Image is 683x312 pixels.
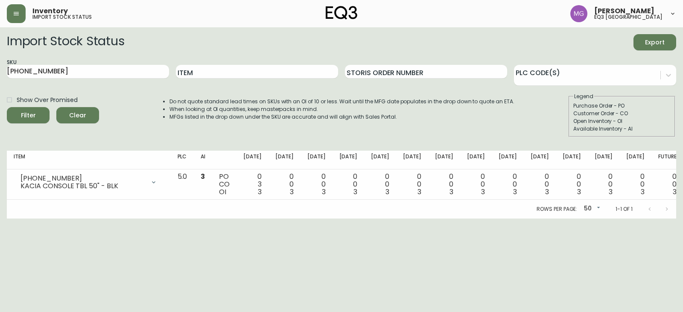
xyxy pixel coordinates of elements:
[594,8,654,15] span: [PERSON_NAME]
[673,187,677,197] span: 3
[595,173,613,196] div: 0 0
[56,107,99,123] button: Clear
[14,173,164,192] div: [PHONE_NUMBER]KACIA CONSOLE TBL 50" - BLK
[169,113,514,121] li: MFGs listed in the drop down under the SKU are accurate and will align with Sales Portal.
[513,187,517,197] span: 3
[460,151,492,169] th: [DATE]
[492,151,524,169] th: [DATE]
[588,151,620,169] th: [DATE]
[581,202,602,216] div: 50
[236,151,269,169] th: [DATE]
[385,187,389,197] span: 3
[570,5,587,22] img: de8837be2a95cd31bb7c9ae23fe16153
[616,205,633,213] p: 1-1 of 1
[467,173,485,196] div: 0 0
[658,173,677,196] div: 0 0
[17,96,78,105] span: Show Over Promised
[619,151,651,169] th: [DATE]
[563,173,581,196] div: 0 0
[641,187,645,197] span: 3
[7,107,50,123] button: Filter
[364,151,396,169] th: [DATE]
[573,117,671,125] div: Open Inventory - OI
[353,187,357,197] span: 3
[201,172,205,181] span: 3
[275,173,294,196] div: 0 0
[640,37,669,48] span: Export
[481,187,485,197] span: 3
[169,105,514,113] li: When looking at OI quantities, keep masterpacks in mind.
[545,187,549,197] span: 3
[258,187,262,197] span: 3
[435,173,453,196] div: 0 0
[573,110,671,117] div: Customer Order - CO
[537,205,577,213] p: Rows per page:
[371,173,389,196] div: 0 0
[524,151,556,169] th: [DATE]
[20,175,145,182] div: [PHONE_NUMBER]
[219,173,230,196] div: PO CO
[7,34,124,50] h2: Import Stock Status
[417,187,421,197] span: 3
[7,151,171,169] th: Item
[339,173,358,196] div: 0 0
[531,173,549,196] div: 0 0
[169,98,514,105] li: Do not quote standard lead times on SKUs with an OI of 10 or less. Wait until the MFG date popula...
[333,151,365,169] th: [DATE]
[609,187,613,197] span: 3
[556,151,588,169] th: [DATE]
[573,125,671,133] div: Available Inventory - AI
[594,15,663,20] h5: eq3 [GEOGRAPHIC_DATA]
[20,182,145,190] div: KACIA CONSOLE TBL 50" - BLK
[449,187,453,197] span: 3
[32,15,92,20] h5: import stock status
[573,102,671,110] div: Purchase Order - PO
[307,173,326,196] div: 0 0
[269,151,301,169] th: [DATE]
[633,34,676,50] button: Export
[32,8,68,15] span: Inventory
[290,187,294,197] span: 3
[403,173,421,196] div: 0 0
[322,187,326,197] span: 3
[573,93,594,100] legend: Legend
[428,151,460,169] th: [DATE]
[194,151,212,169] th: AI
[577,187,581,197] span: 3
[301,151,333,169] th: [DATE]
[396,151,428,169] th: [DATE]
[326,6,357,20] img: logo
[243,173,262,196] div: 0 3
[171,169,194,200] td: 5.0
[63,110,92,121] span: Clear
[499,173,517,196] div: 0 0
[626,173,645,196] div: 0 0
[219,187,226,197] span: OI
[171,151,194,169] th: PLC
